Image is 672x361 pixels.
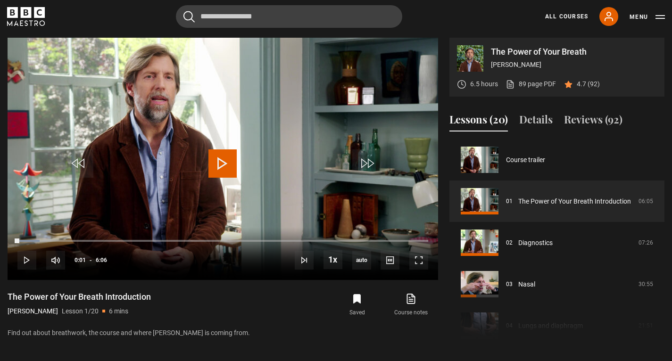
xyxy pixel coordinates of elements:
button: Toggle navigation [630,12,665,22]
a: Diagnostics [518,238,553,248]
p: The Power of Your Breath [491,48,657,56]
button: Submit the search query [183,11,195,23]
button: Lessons (20) [449,112,508,131]
p: 6 mins [109,306,128,316]
a: All Courses [545,12,588,21]
p: [PERSON_NAME] [8,306,58,316]
span: auto [352,251,371,270]
svg: BBC Maestro [7,7,45,26]
button: Mute [46,251,65,270]
p: [PERSON_NAME] [491,60,657,70]
video-js: Video Player [8,38,438,280]
a: 89 page PDF [506,79,556,89]
button: Captions [381,251,399,270]
p: Find out about breathwork, the course and where [PERSON_NAME] is coming from. [8,328,438,338]
p: 6.5 hours [470,79,498,89]
button: Playback Rate [324,250,342,269]
a: The Power of Your Breath Introduction [518,197,631,206]
button: Play [17,251,36,270]
p: Lesson 1/20 [62,306,99,316]
button: Next Lesson [295,251,314,270]
button: Fullscreen [409,251,428,270]
input: Search [176,5,402,28]
p: 4.7 (92) [577,79,600,89]
div: Current quality: 720p [352,251,371,270]
h1: The Power of Your Breath Introduction [8,291,151,303]
a: Nasal [518,279,535,289]
a: Course notes [384,291,438,319]
span: - [90,257,92,263]
button: Reviews (92) [564,112,622,131]
span: 0:01 [75,252,86,269]
div: Progress Bar [17,240,428,242]
span: 6:06 [96,252,107,269]
button: Details [519,112,553,131]
a: Course trailer [506,155,545,165]
button: Saved [330,291,384,319]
